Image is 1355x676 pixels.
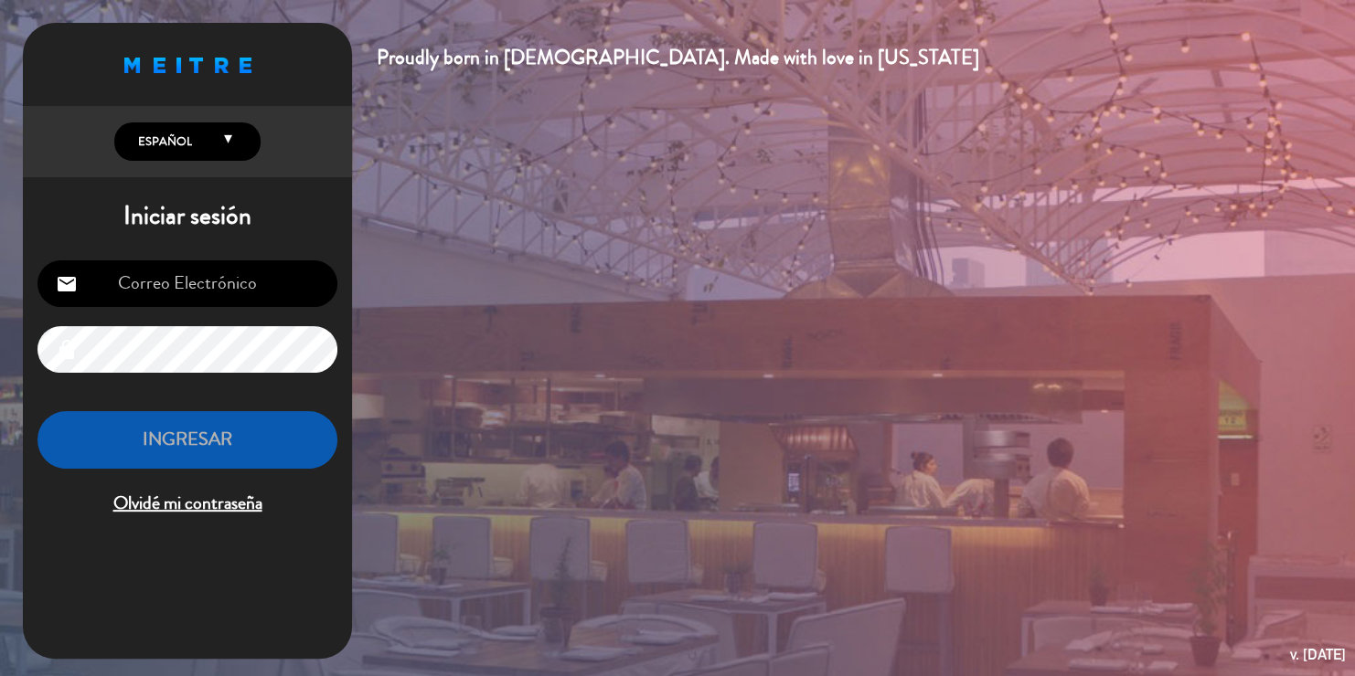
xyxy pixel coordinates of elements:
i: email [56,273,78,295]
div: v. [DATE] [1290,642,1346,667]
input: Correo Electrónico [37,260,337,307]
span: Olvidé mi contraseña [37,489,337,519]
h1: Iniciar sesión [23,201,352,232]
i: lock [56,339,78,361]
span: Español [133,132,192,151]
button: INGRESAR [37,411,337,469]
